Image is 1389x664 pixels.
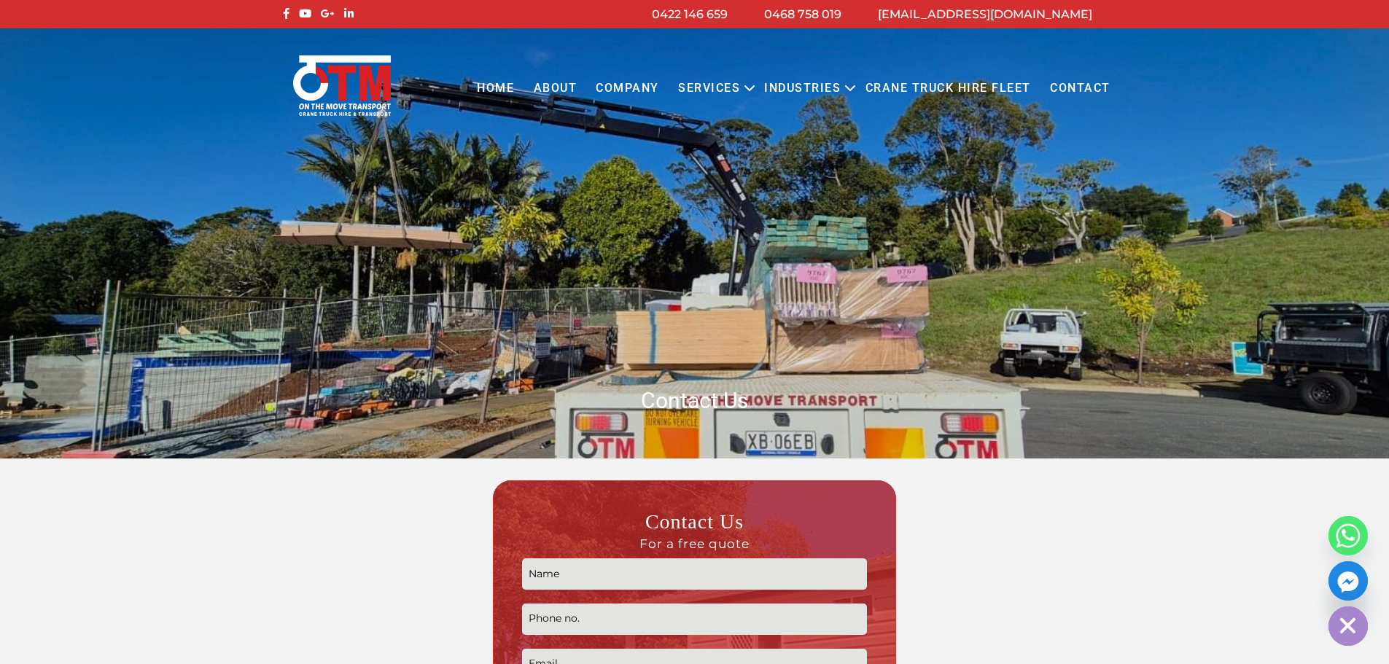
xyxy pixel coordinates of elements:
[764,7,841,21] a: 0468 758 019
[522,509,867,551] h3: Contact Us
[524,69,586,109] a: About
[1328,516,1368,555] a: Whatsapp
[669,69,750,109] a: Services
[878,7,1092,21] a: [EMAIL_ADDRESS][DOMAIN_NAME]
[586,69,669,109] a: COMPANY
[522,536,867,552] span: For a free quote
[1328,561,1368,601] a: Facebook_Messenger
[467,69,524,109] a: Home
[279,386,1110,415] h1: Contact Us
[1040,69,1120,109] a: Contact
[855,69,1040,109] a: Crane Truck Hire Fleet
[290,54,394,117] img: Otmtransport
[652,7,728,21] a: 0422 146 659
[522,558,867,590] input: Name
[755,69,850,109] a: Industries
[522,604,867,635] input: Phone no.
